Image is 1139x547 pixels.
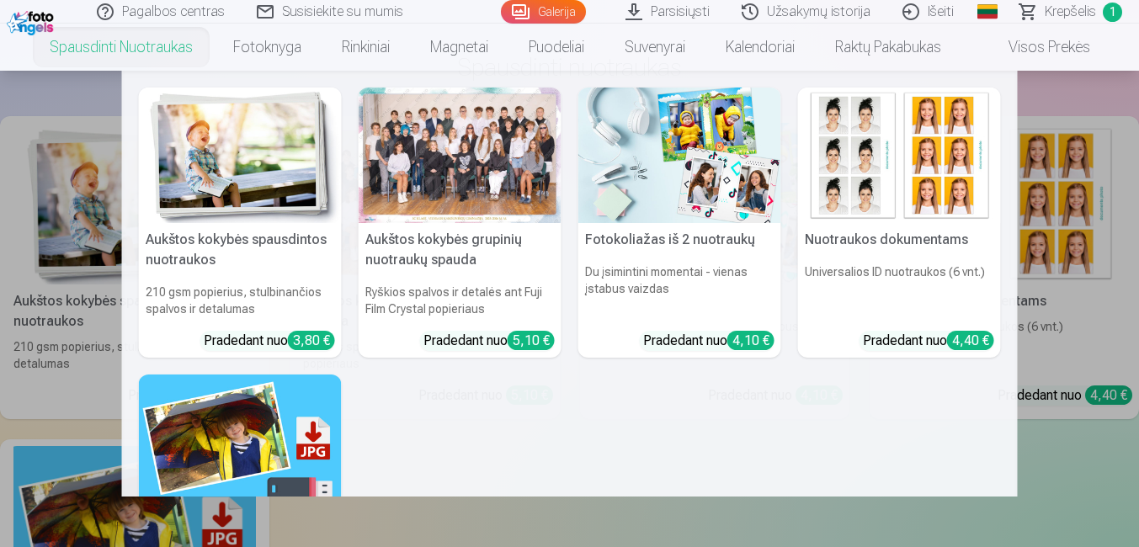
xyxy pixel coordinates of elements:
a: Raktų pakabukas [815,24,961,71]
a: Puodeliai [508,24,604,71]
a: Fotoknyga [213,24,322,71]
h5: Fotokoliažas iš 2 nuotraukų [578,223,781,257]
a: Magnetai [410,24,508,71]
div: Pradedant nuo [643,331,774,351]
a: Aukštos kokybės grupinių nuotraukų spaudaRyškios spalvos ir detalės ant Fuji Film Crystal popieri... [359,88,562,358]
div: 5,10 € [508,331,555,350]
div: Pradedant nuo [204,331,335,351]
img: Nuotraukos dokumentams [798,88,1001,223]
a: Aukštos kokybės spausdintos nuotraukos Aukštos kokybės spausdintos nuotraukos210 gsm popierius, s... [139,88,342,358]
div: 3,80 € [288,331,335,350]
a: Kalendoriai [705,24,815,71]
h5: Nuotraukos dokumentams [798,223,1001,257]
h6: Ryškios spalvos ir detalės ant Fuji Film Crystal popieriaus [359,277,562,324]
div: Pradedant nuo [863,331,994,351]
h6: Du įsimintini momentai - vienas įstabus vaizdas [578,257,781,324]
h5: Aukštos kokybės spausdintos nuotraukos [139,223,342,277]
img: Fotokoliažas iš 2 nuotraukų [578,88,781,223]
span: Krepšelis [1045,2,1096,22]
h6: Universalios ID nuotraukos (6 vnt.) [798,257,1001,324]
a: Spausdinti nuotraukas [29,24,213,71]
a: Visos prekės [961,24,1110,71]
div: Pradedant nuo [423,331,555,351]
img: Didelės raiškos skaitmeninė nuotrauka JPG formatu [139,374,342,510]
h6: 210 gsm popierius, stulbinančios spalvos ir detalumas [139,277,342,324]
img: /fa2 [7,7,58,35]
img: Aukštos kokybės spausdintos nuotraukos [139,88,342,223]
a: Rinkiniai [322,24,410,71]
div: 4,40 € [947,331,994,350]
a: Suvenyrai [604,24,705,71]
div: 4,10 € [727,331,774,350]
h5: Aukštos kokybės grupinių nuotraukų spauda [359,223,562,277]
a: Nuotraukos dokumentamsNuotraukos dokumentamsUniversalios ID nuotraukos (6 vnt.)Pradedant nuo4,40 € [798,88,1001,358]
span: 1 [1103,3,1122,22]
a: Fotokoliažas iš 2 nuotraukųFotokoliažas iš 2 nuotraukųDu įsimintini momentai - vienas įstabus vai... [578,88,781,358]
